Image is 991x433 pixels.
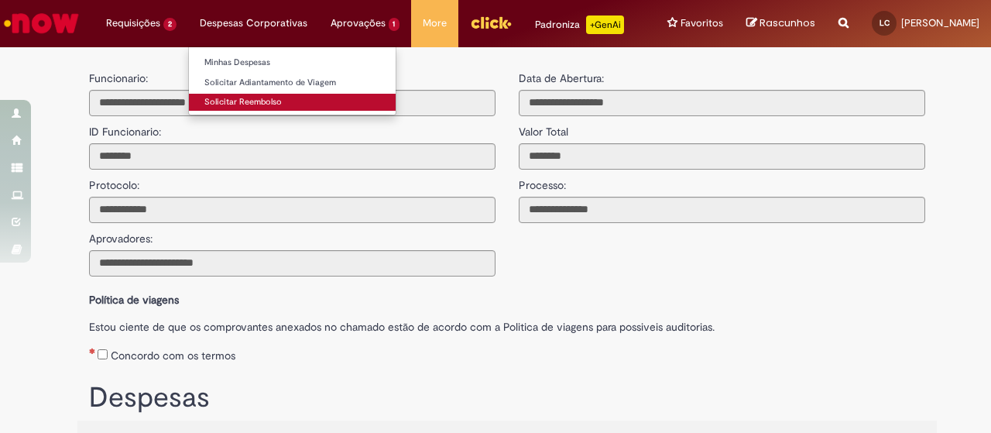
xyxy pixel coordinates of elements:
[89,170,139,193] label: Protocolo:
[519,70,604,86] label: Data de Abertura:
[111,348,235,363] label: Concordo com os termos
[89,70,148,86] label: Funcionario:
[746,16,815,31] a: Rascunhos
[423,15,447,31] span: More
[89,311,925,335] label: Estou ciente de que os comprovantes anexados no chamado estão de acordo com a Politica de viagens...
[188,46,396,115] ul: Despesas Corporativas
[189,74,396,91] a: Solicitar Adiantamento de Viagem
[586,15,624,34] p: +GenAi
[681,15,723,31] span: Favoritos
[901,16,979,29] span: [PERSON_NAME]
[163,18,177,31] span: 2
[2,8,81,39] img: ServiceNow
[880,18,890,28] span: LC
[89,116,161,139] label: ID Funcionario:
[189,94,396,111] a: Solicitar Reembolso
[200,15,307,31] span: Despesas Corporativas
[519,116,568,139] label: Valor Total
[106,15,160,31] span: Requisições
[89,223,153,246] label: Aprovadores:
[389,18,400,31] span: 1
[189,54,396,71] a: Minhas Despesas
[535,15,624,34] div: Padroniza
[89,293,179,307] b: Política de viagens
[470,11,512,34] img: click_logo_yellow_360x200.png
[89,383,925,414] h1: Despesas
[519,170,566,193] label: Processo:
[331,15,386,31] span: Aprovações
[760,15,815,30] span: Rascunhos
